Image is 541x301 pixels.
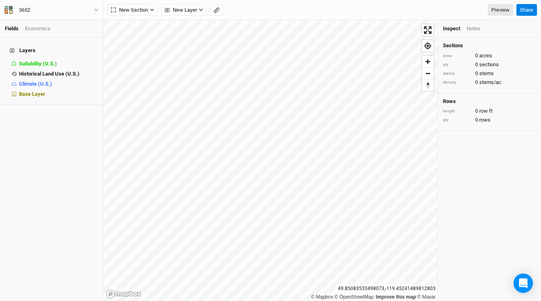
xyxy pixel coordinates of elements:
[443,25,460,32] div: Inspect
[479,61,499,68] span: sections
[422,56,434,67] button: Zoom in
[165,6,197,14] span: New Layer
[106,289,141,299] a: Mapbox logo
[443,79,536,86] div: 0
[25,25,50,32] div: Economics
[443,42,536,49] h4: Sections
[443,98,536,105] h4: Rows
[488,4,513,16] a: Preview
[443,70,536,77] div: 0
[422,68,434,79] span: Zoom out
[376,294,416,300] a: Improve this map
[103,20,438,301] canvas: Map
[19,6,30,14] div: 3652
[335,294,374,300] a: OpenStreetMap
[443,107,536,115] div: 0
[514,274,533,293] div: Open Intercom Messenger
[443,117,471,123] div: qty
[479,116,491,124] span: rows
[210,4,223,16] button: Shortcut: M
[479,79,501,86] span: stems/ac
[19,71,98,77] div: Historical Land Use (U.S.)
[443,116,536,124] div: 0
[422,40,434,52] button: Find my location
[516,4,537,16] button: Share
[479,70,494,77] span: stems
[336,284,438,293] div: 49.85083533498073 , -119.45241489812803
[479,52,492,59] span: acres
[19,61,98,67] div: Suitability (U.S.)
[417,294,436,300] a: Maxar
[443,53,471,59] div: area
[443,61,536,68] div: 0
[422,24,434,36] button: Enter fullscreen
[311,294,333,300] a: Mapbox
[19,91,98,97] div: Base Layer
[479,107,493,115] span: row ft
[19,81,98,87] div: Climate (U.S.)
[443,62,471,68] div: qty
[19,61,57,67] span: Suitability (U.S.)
[443,52,536,59] div: 0
[443,71,471,77] div: stems
[107,4,158,16] button: New Section
[5,42,98,59] h4: Layers
[111,6,148,14] span: New Section
[161,4,207,16] button: New Layer
[443,108,471,114] div: length
[4,6,99,15] button: 3652
[19,71,80,77] span: Historical Land Use (U.S.)
[443,80,471,86] div: density
[19,81,52,87] span: Climate (U.S.)
[422,80,434,91] span: Reset bearing to north
[422,67,434,79] button: Zoom out
[422,79,434,91] button: Reset bearing to north
[19,91,45,97] span: Base Layer
[5,25,19,32] a: Fields
[467,25,480,32] div: Notes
